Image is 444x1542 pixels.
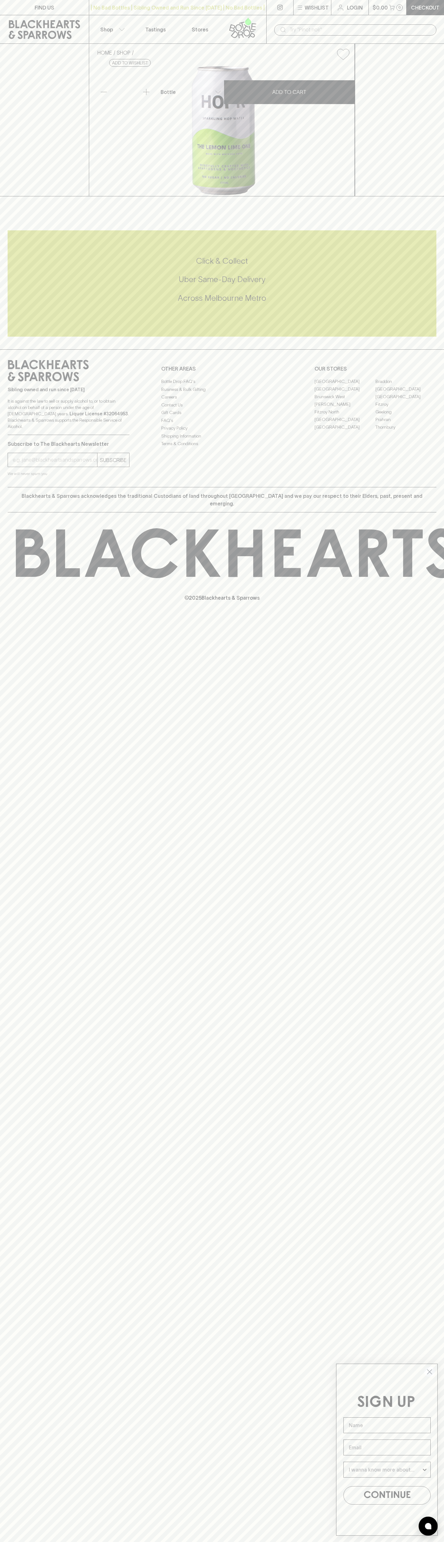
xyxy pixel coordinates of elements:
[421,1462,428,1477] button: Show Options
[424,1366,435,1377] button: Close dialog
[8,386,129,393] p: Sibling owned and run since [DATE]
[8,398,129,430] p: It is against the law to sell or supply alcohol to, or to obtain alcohol on behalf of a person un...
[97,453,129,467] button: SUBSCRIBE
[335,46,352,63] button: Add to wishlist
[117,50,130,56] a: SHOP
[161,409,283,417] a: Gift Cards
[343,1440,431,1455] input: Email
[161,88,176,96] p: Bottle
[8,256,436,266] h5: Click & Collect
[161,378,283,385] a: Bottle Drop FAQ's
[100,456,127,464] p: SUBSCRIBE
[315,393,375,400] a: Brunswick West
[161,385,283,393] a: Business & Bulk Gifting
[343,1417,431,1433] input: Name
[35,4,54,11] p: FIND US
[375,416,436,423] a: Prahran
[425,1523,431,1529] img: bubble-icon
[178,15,222,43] a: Stores
[161,393,283,401] a: Careers
[375,385,436,393] a: [GEOGRAPHIC_DATA]
[8,471,129,477] p: We will never spam you
[315,408,375,416] a: Fitzroy North
[158,86,224,98] div: Bottle
[224,80,355,104] button: ADD TO CART
[12,492,432,507] p: Blackhearts & Sparrows acknowledges the traditional Custodians of land throughout [GEOGRAPHIC_DAT...
[109,59,151,67] button: Add to wishlist
[289,25,431,35] input: Try "Pinot noir"
[161,440,283,448] a: Terms & Conditions
[161,432,283,440] a: Shipping Information
[8,230,436,337] div: Call to action block
[347,4,363,11] p: Login
[330,1357,444,1542] div: FLYOUT Form
[375,423,436,431] a: Thornbury
[161,401,283,409] a: Contact Us
[92,65,355,196] img: 40138.png
[8,440,129,448] p: Subscribe to The Blackhearts Newsletter
[343,1486,431,1505] button: CONTINUE
[315,423,375,431] a: [GEOGRAPHIC_DATA]
[145,26,166,33] p: Tastings
[357,1395,415,1410] span: SIGN UP
[315,378,375,385] a: [GEOGRAPHIC_DATA]
[315,400,375,408] a: [PERSON_NAME]
[315,365,436,372] p: OUR STORES
[133,15,178,43] a: Tastings
[375,378,436,385] a: Braddon
[305,4,329,11] p: Wishlist
[349,1462,421,1477] input: I wanna know more about...
[398,6,401,9] p: 0
[411,4,440,11] p: Checkout
[315,385,375,393] a: [GEOGRAPHIC_DATA]
[272,88,306,96] p: ADD TO CART
[315,416,375,423] a: [GEOGRAPHIC_DATA]
[192,26,208,33] p: Stores
[70,411,128,416] strong: Liquor License #32064953
[8,293,436,303] h5: Across Melbourne Metro
[161,425,283,432] a: Privacy Policy
[375,408,436,416] a: Geelong
[97,50,112,56] a: HOME
[375,393,436,400] a: [GEOGRAPHIC_DATA]
[161,365,283,372] p: OTHER AREAS
[8,274,436,285] h5: Uber Same-Day Delivery
[375,400,436,408] a: Fitzroy
[13,455,97,465] input: e.g. jane@blackheartsandsparrows.com.au
[89,15,134,43] button: Shop
[100,26,113,33] p: Shop
[161,417,283,424] a: FAQ's
[373,4,388,11] p: $0.00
